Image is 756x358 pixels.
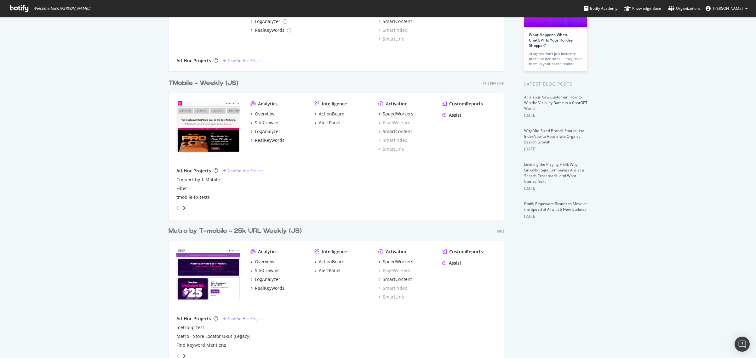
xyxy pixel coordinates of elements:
div: Enterprise [483,81,504,86]
div: SpeedWorkers [383,259,413,265]
div: Organizations [668,5,701,12]
button: [PERSON_NAME] [701,3,753,14]
a: Metro by T-mobile - 25k URL Weekly (JS) [169,227,304,236]
a: SiteCrawler [250,120,279,126]
div: Pro [497,229,504,234]
a: LogAnalyzer [250,128,280,135]
a: Assist [442,112,461,118]
div: RealKeywords [255,137,284,143]
div: tmobile-ip-tests [176,194,210,200]
a: SmartLink [378,294,404,300]
span: Welcome back, [PERSON_NAME] ! [33,6,90,11]
a: Assist [442,260,461,266]
div: ActionBoard [319,259,345,265]
div: SmartContent [383,128,412,135]
div: AlertPanel [319,267,341,274]
a: AI Is Your New Customer: How to Win the Visibility Battle in a ChatGPT World [524,94,587,111]
div: SmartContent [383,276,412,282]
div: [DATE] [524,186,587,191]
a: SmartIndex [378,137,407,143]
div: Botify Academy [584,5,617,12]
div: CustomReports [449,101,483,107]
a: LogAnalyzer [250,276,280,282]
a: SmartContent [378,18,412,25]
a: New Ad-Hoc Project [223,58,263,63]
div: LogAnalyzer [255,18,280,25]
div: RealKeywords [255,285,284,291]
div: SiteCrawler [255,267,279,274]
a: SmartLink [378,36,404,42]
div: Overview [255,111,274,117]
a: RealKeywords [250,27,291,33]
div: Assist [449,260,461,266]
div: angle-left [174,203,182,213]
div: Assist [449,112,461,118]
div: Intelligence [322,101,347,107]
a: Leveling the Playing Field: Why Growth-Stage Companies Are at a Search Crossroads, and What Comes... [524,162,584,184]
a: RealKeywords [250,137,284,143]
div: TMobile - Weekly (JS) [169,79,238,88]
div: New Ad-Hoc Project [228,168,263,173]
a: What Happens When ChatGPT Is Your Holiday Shopper? [529,32,573,48]
div: New Ad-Hoc Project [228,316,263,321]
div: Activation [386,249,408,255]
a: SiteCrawler [250,267,279,274]
div: Open Intercom Messenger [735,337,750,352]
div: ActionBoard [319,111,345,117]
div: Overview [255,259,274,265]
a: PageWorkers [378,120,410,126]
a: CustomReports [442,249,483,255]
div: SmartLink [378,146,404,152]
a: SmartIndex [378,27,407,33]
a: Overview [250,259,274,265]
a: Connect by T-Mobile [176,176,220,183]
a: PageWorkers [378,267,410,274]
div: Analytics [258,249,278,255]
a: SpeedWorkers [378,111,413,117]
a: SpeedWorkers [378,259,413,265]
div: RealKeywords [255,27,284,33]
div: [DATE] [524,214,587,219]
div: Ad-Hoc Projects [176,316,211,322]
div: angle-right [182,205,186,211]
img: metrobyt-mobile.com [176,249,240,299]
div: Ad-Hoc Projects [176,58,211,64]
a: Botify Empowers Brands to Move at the Speed of AI with 6 New Updates [524,201,587,212]
a: SmartContent [378,276,412,282]
div: New Ad-Hoc Project [228,58,263,63]
div: Intelligence [322,249,347,255]
a: ActionBoard [314,259,345,265]
div: SiteCrawler [255,120,279,126]
a: SmartIndex [378,285,407,291]
a: Metro - Store Locator URLs (Legacy) [176,333,250,339]
div: Ad-Hoc Projects [176,168,211,174]
div: SpeedWorkers [383,111,413,117]
div: Metro by T-mobile - 25k URL Weekly (JS) [169,227,302,236]
a: Find Keyword Mentions [176,342,226,348]
div: AlertPanel [319,120,341,126]
a: New Ad-Hoc Project [223,168,263,173]
div: Analytics [258,101,278,107]
a: RealKeywords [250,285,284,291]
div: SmartContent [383,18,412,25]
a: TMobile - Weekly (JS) [169,79,241,88]
a: metro-ip-test [176,324,204,331]
div: Activation [386,101,408,107]
a: New Ad-Hoc Project [223,316,263,321]
a: LogAnalyzer [250,18,287,25]
a: ActionBoard [314,111,345,117]
a: Fiber [176,185,187,192]
a: Overview [250,111,274,117]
